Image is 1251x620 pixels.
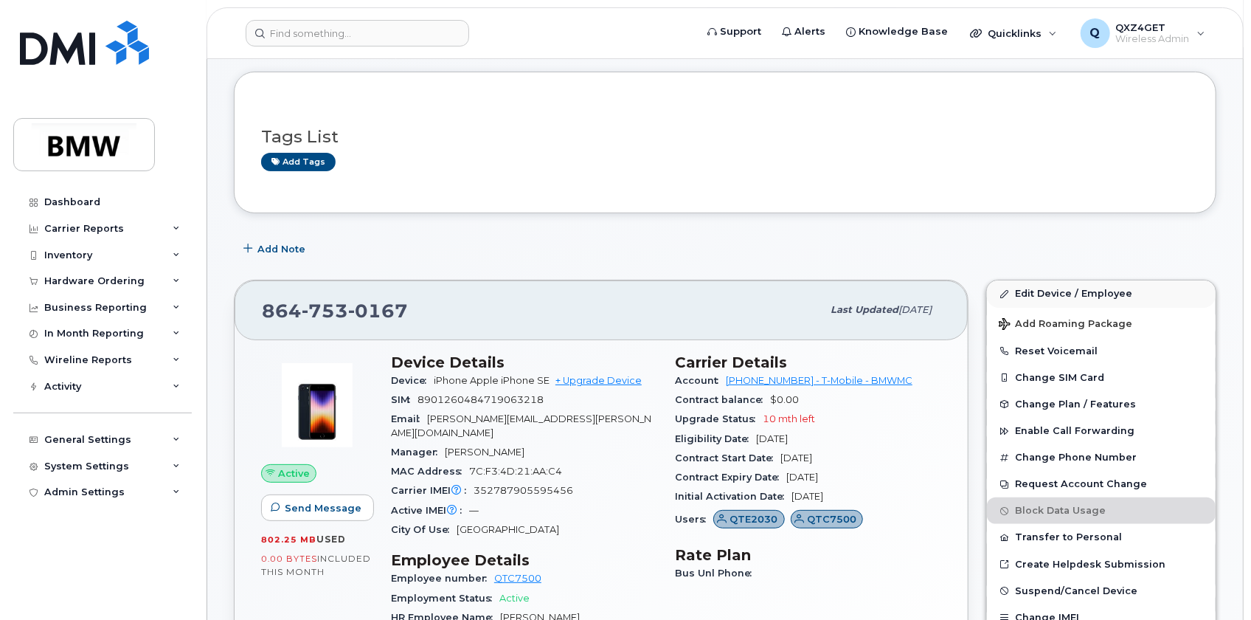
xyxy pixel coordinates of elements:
span: Active [278,466,310,480]
span: 0.00 Bytes [261,554,317,564]
a: QTE2030 [713,514,785,525]
span: QTE2030 [730,512,778,526]
span: Contract Start Date [675,452,780,464]
div: QXZ4GET [1070,18,1216,48]
button: Send Message [261,495,374,521]
span: 8901260484719063218 [417,394,544,405]
span: Send Message [285,501,361,515]
span: Enable Call Forwarding [1015,426,1134,437]
a: Support [697,17,772,46]
a: Edit Device / Employee [987,280,1216,307]
h3: Device Details [391,354,657,371]
button: Transfer to Personal [987,524,1216,551]
span: — [469,505,479,516]
a: Create Helpdesk Submission [987,551,1216,578]
h3: Employee Details [391,551,657,569]
span: used [316,534,346,545]
div: Quicklinks [960,18,1067,48]
button: Block Data Usage [987,497,1216,524]
span: [DATE] [756,433,788,444]
button: Reset Voicemail [987,338,1216,365]
a: QTC7500 [494,573,541,584]
h3: Carrier Details [675,354,941,371]
span: Support [720,24,761,39]
span: City Of Use [391,524,457,535]
span: 7C:F3:4D:21:AA:C4 [469,466,562,477]
span: Suspend/Cancel Device [1015,585,1137,596]
span: Device [391,375,434,386]
span: [DATE] [786,472,818,483]
span: Q [1090,24,1101,42]
a: QTC7500 [791,514,864,525]
button: Add Roaming Package [987,308,1216,338]
span: Add Roaming Package [999,318,1132,332]
h3: Rate Plan [675,546,941,564]
span: Add Note [257,242,305,256]
span: 352787905595456 [474,485,573,496]
a: Knowledge Base [836,17,958,46]
span: Carrier IMEI [391,485,474,496]
span: Eligibility Date [675,433,756,444]
input: Find something... [246,20,469,46]
h3: Tags List [261,128,1189,146]
span: 802.25 MB [261,534,316,545]
button: Enable Call Forwarding [987,418,1216,444]
span: Change Plan / Features [1015,399,1136,410]
span: Wireless Admin [1116,33,1190,45]
span: Alerts [794,24,825,39]
span: Bus Unl Phone [675,568,759,579]
span: $0.00 [770,394,799,405]
button: Request Account Change [987,471,1216,497]
span: Employee number [391,573,494,584]
span: Manager [391,447,445,458]
span: included this month [261,553,371,577]
span: Active IMEI [391,505,469,516]
span: Active [499,593,530,604]
a: Alerts [772,17,836,46]
span: [GEOGRAPHIC_DATA] [457,524,559,535]
button: Change SIM Card [987,365,1216,391]
span: QXZ4GET [1116,21,1190,33]
span: Contract balance [675,394,770,405]
span: Email [391,413,427,424]
span: 753 [302,300,348,322]
button: Suspend/Cancel Device [987,578,1216,604]
span: SIM [391,394,417,405]
span: MAC Address [391,466,469,477]
a: + Upgrade Device [555,375,642,386]
span: Quicklinks [988,27,1042,39]
img: image20231002-3703462-10zne2t.jpeg [273,361,361,449]
span: [PERSON_NAME][EMAIL_ADDRESS][PERSON_NAME][DOMAIN_NAME] [391,413,651,438]
span: Last updated [831,304,898,315]
span: Users [675,514,713,525]
span: [PERSON_NAME] [445,447,524,458]
span: 0167 [348,300,408,322]
span: Contract Expiry Date [675,472,786,483]
span: Account [675,375,726,386]
span: 10 mth left [763,413,815,424]
span: [DATE] [898,304,932,315]
button: Change Phone Number [987,444,1216,471]
span: [DATE] [780,452,812,464]
button: Add Note [234,235,318,262]
span: QTC7500 [807,512,856,526]
span: [DATE] [791,491,823,502]
span: Employment Status [391,593,499,604]
a: [PHONE_NUMBER] - T-Mobile - BMWMC [726,375,912,386]
span: Knowledge Base [859,24,948,39]
a: Add tags [261,153,336,171]
span: iPhone Apple iPhone SE [434,375,550,386]
span: Upgrade Status [675,413,763,424]
button: Change Plan / Features [987,391,1216,418]
iframe: Messenger Launcher [1187,556,1240,609]
span: Initial Activation Date [675,491,791,502]
span: 864 [262,300,408,322]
